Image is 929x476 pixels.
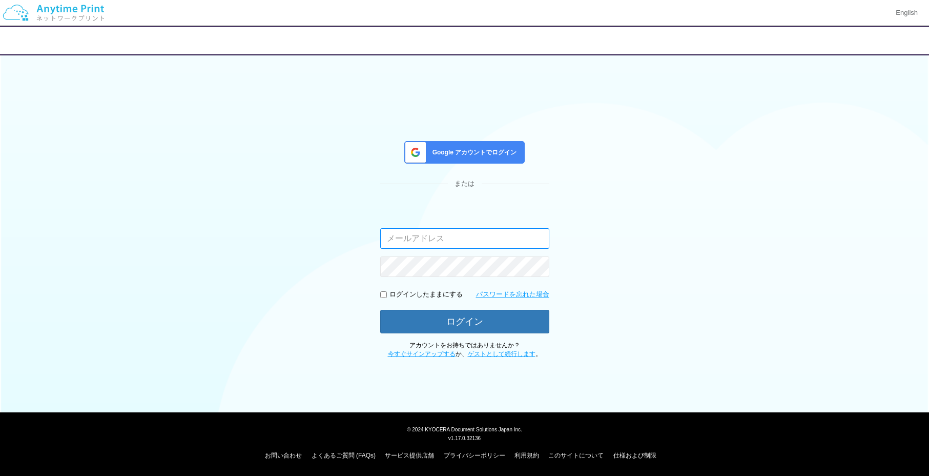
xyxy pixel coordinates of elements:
span: Google アカウントでログイン [428,148,517,157]
a: よくあるご質問 (FAQs) [312,452,376,459]
a: 利用規約 [514,452,539,459]
span: v1.17.0.32136 [448,435,481,441]
a: プライバシーポリシー [444,452,505,459]
a: 戻る [18,36,38,45]
a: 仕様および制限 [613,452,656,459]
p: アカウントをお持ちではありませんか？ [380,341,549,359]
span: か、 。 [388,350,542,358]
span: © 2024 KYOCERA Document Solutions Japan Inc. [407,426,522,432]
span: ログイン [448,36,481,45]
a: パスワードを忘れた場合 [476,290,549,300]
a: サービス提供店舗 [385,452,434,459]
a: ゲストとして続行します [468,350,535,358]
button: ログイン [380,310,549,333]
a: このサイトについて [548,452,604,459]
div: または [380,179,549,189]
input: メールアドレス [380,228,549,249]
a: お問い合わせ [265,452,302,459]
p: ログインしたままにする [389,290,463,300]
a: 今すぐサインアップする [388,350,456,358]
